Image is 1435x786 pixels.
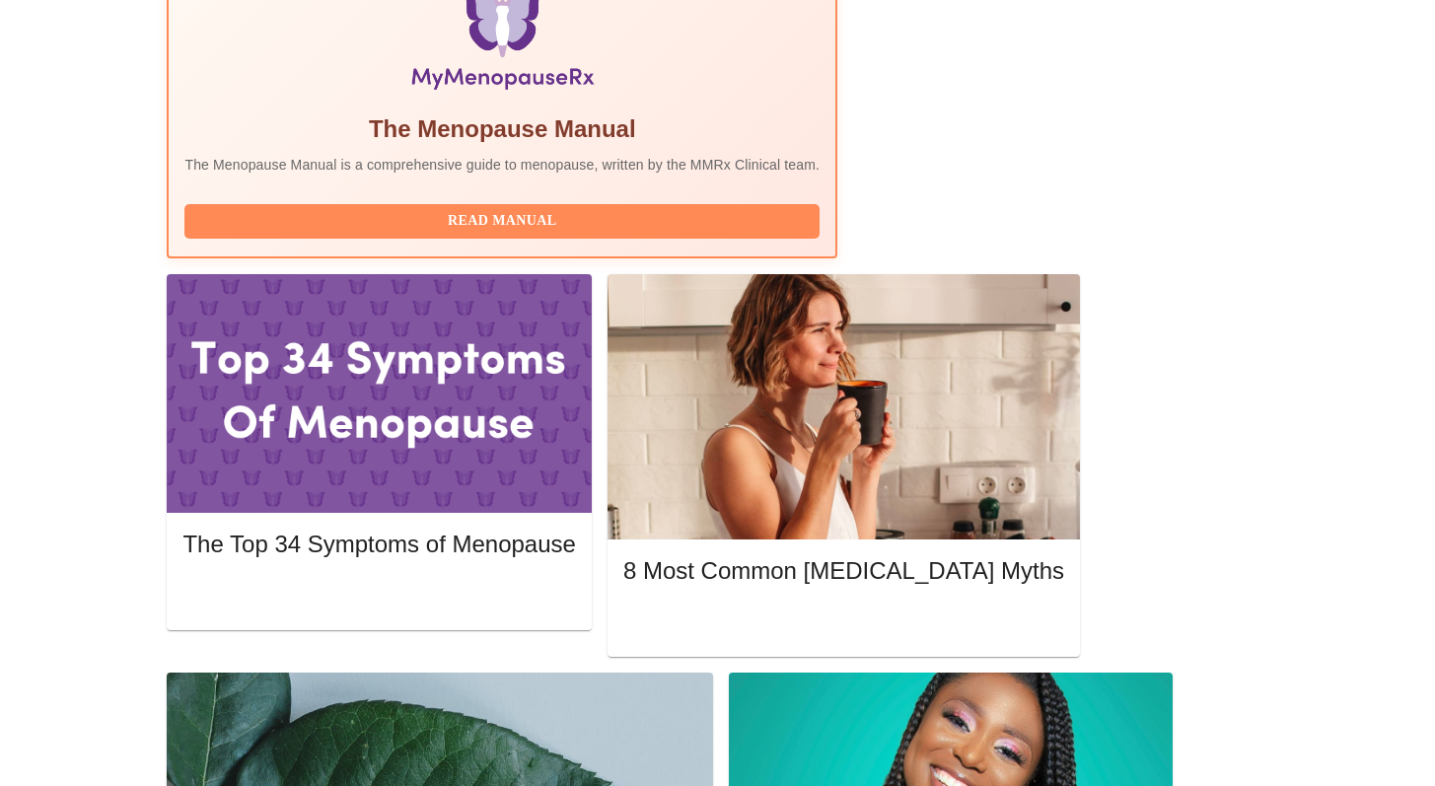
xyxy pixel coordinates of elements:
h5: The Menopause Manual [184,113,820,145]
span: Read Manual [204,209,800,234]
span: Read More [202,583,555,607]
a: Read Manual [184,211,825,228]
a: Read More [623,612,1069,629]
a: Read More [182,585,580,602]
button: Read Manual [184,204,820,239]
span: Read More [643,610,1044,635]
h5: 8 Most Common [MEDICAL_DATA] Myths [623,555,1064,587]
h5: The Top 34 Symptoms of Menopause [182,529,575,560]
button: Read More [623,606,1064,640]
p: The Menopause Manual is a comprehensive guide to menopause, written by the MMRx Clinical team. [184,155,820,175]
button: Read More [182,578,575,612]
